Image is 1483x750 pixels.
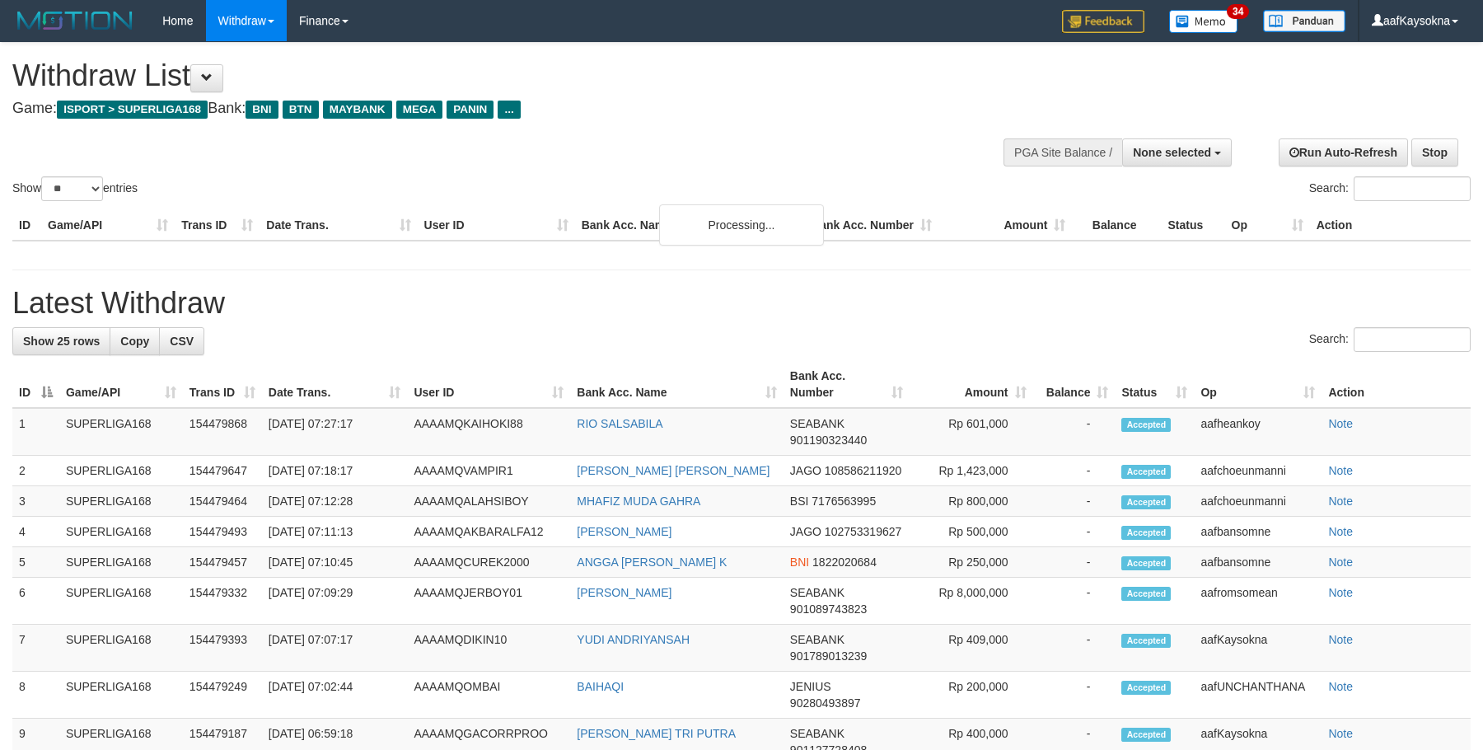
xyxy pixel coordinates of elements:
span: JENIUS [790,680,831,693]
td: [DATE] 07:27:17 [262,408,408,456]
a: Run Auto-Refresh [1279,138,1408,166]
th: User ID [418,210,575,241]
td: [DATE] 07:12:28 [262,486,408,517]
span: 34 [1227,4,1249,19]
img: MOTION_logo.png [12,8,138,33]
div: PGA Site Balance / [1003,138,1122,166]
span: Accepted [1121,465,1171,479]
span: Accepted [1121,556,1171,570]
span: Copy 901789013239 to clipboard [790,649,867,663]
th: Action [1322,361,1471,408]
span: Copy 7176563995 to clipboard [812,495,876,508]
td: AAAAMQAKBARALFA12 [407,517,570,547]
td: [DATE] 07:07:17 [262,625,408,672]
td: 154479647 [183,456,262,486]
td: 154479493 [183,517,262,547]
td: [DATE] 07:10:45 [262,547,408,578]
a: MHAFIZ MUDA GAHRA [577,495,700,508]
span: BTN [283,101,319,119]
span: Accepted [1121,526,1171,540]
td: aafchoeunmanni [1194,486,1322,517]
th: Trans ID: activate to sort column ascending [183,361,262,408]
select: Showentries [41,176,103,201]
img: panduan.png [1263,10,1345,32]
span: Accepted [1121,587,1171,601]
td: aafUNCHANTHANA [1194,672,1322,719]
td: AAAAMQJERBOY01 [407,578,570,625]
td: 154479457 [183,547,262,578]
span: Accepted [1121,728,1171,742]
th: Balance: activate to sort column ascending [1033,361,1116,408]
td: aafheankoy [1194,408,1322,456]
span: SEABANK [790,417,844,430]
th: Date Trans. [260,210,417,241]
span: Show 25 rows [23,335,100,348]
th: Bank Acc. Number: activate to sort column ascending [784,361,910,408]
a: Show 25 rows [12,327,110,355]
span: Copy 102753319627 to clipboard [825,525,901,538]
span: Copy 901089743823 to clipboard [790,602,867,616]
a: YUDI ANDRIYANSAH [577,633,690,646]
th: Status [1161,210,1224,241]
td: - [1033,408,1116,456]
a: CSV [159,327,204,355]
th: Trans ID [175,210,260,241]
td: 154479464 [183,486,262,517]
td: aafbansomne [1194,517,1322,547]
td: - [1033,547,1116,578]
td: AAAAMQOMBAI [407,672,570,719]
td: 3 [12,486,59,517]
a: Note [1328,464,1353,477]
td: [DATE] 07:09:29 [262,578,408,625]
td: Rp 500,000 [910,517,1033,547]
input: Search: [1354,176,1471,201]
span: Copy [120,335,149,348]
th: Op [1225,210,1310,241]
span: Copy 1822020684 to clipboard [812,555,877,569]
span: CSV [170,335,194,348]
span: ISPORT > SUPERLIGA168 [57,101,208,119]
label: Show entries [12,176,138,201]
a: Note [1328,417,1353,430]
a: Note [1328,525,1353,538]
td: SUPERLIGA168 [59,578,183,625]
td: 5 [12,547,59,578]
img: Button%20Memo.svg [1169,10,1238,33]
a: [PERSON_NAME] [577,525,671,538]
td: Rp 250,000 [910,547,1033,578]
label: Search: [1309,176,1471,201]
th: ID [12,210,41,241]
span: Copy 90280493897 to clipboard [790,696,861,710]
th: Status: activate to sort column ascending [1115,361,1194,408]
td: SUPERLIGA168 [59,486,183,517]
td: aafchoeunmanni [1194,456,1322,486]
span: Accepted [1121,681,1171,695]
a: Copy [110,327,160,355]
a: Note [1328,586,1353,599]
td: 2 [12,456,59,486]
td: - [1033,517,1116,547]
span: JAGO [790,525,821,538]
th: Action [1310,210,1471,241]
span: Accepted [1121,418,1171,432]
td: AAAAMQDIKIN10 [407,625,570,672]
td: 154479868 [183,408,262,456]
td: - [1033,625,1116,672]
td: Rp 200,000 [910,672,1033,719]
td: SUPERLIGA168 [59,517,183,547]
th: User ID: activate to sort column ascending [407,361,570,408]
a: Note [1328,633,1353,646]
a: Note [1328,555,1353,569]
span: ... [498,101,520,119]
span: BSI [790,495,809,508]
a: Stop [1411,138,1458,166]
a: BAIHAQI [577,680,624,693]
td: 1 [12,408,59,456]
div: Processing... [659,204,824,246]
td: - [1033,672,1116,719]
th: Bank Acc. Number [805,210,938,241]
td: Rp 800,000 [910,486,1033,517]
td: SUPERLIGA168 [59,672,183,719]
td: 154479249 [183,672,262,719]
span: JAGO [790,464,821,477]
